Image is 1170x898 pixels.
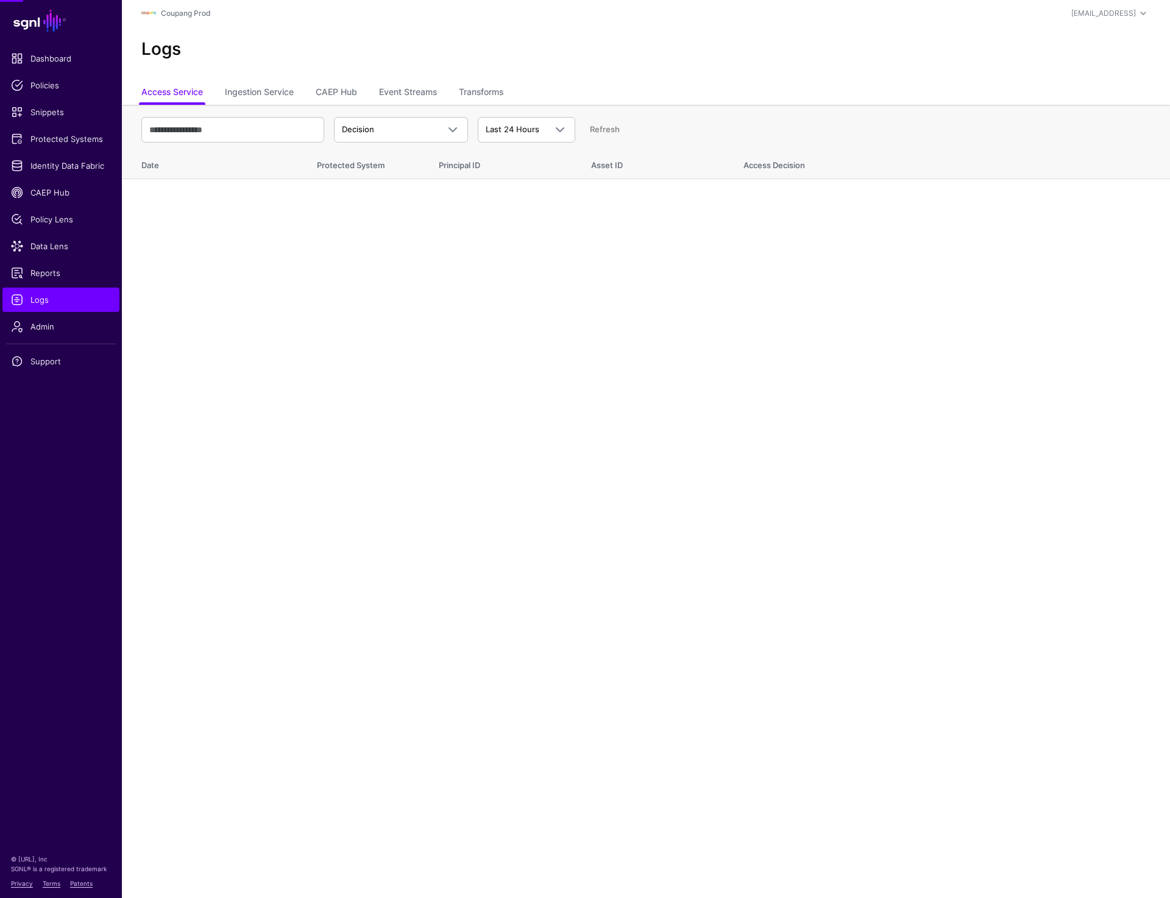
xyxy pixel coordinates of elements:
[11,133,111,145] span: Protected Systems
[11,52,111,65] span: Dashboard
[70,880,93,887] a: Patents
[11,267,111,279] span: Reports
[11,213,111,225] span: Policy Lens
[2,127,119,151] a: Protected Systems
[2,180,119,205] a: CAEP Hub
[11,186,111,199] span: CAEP Hub
[11,240,111,252] span: Data Lens
[43,880,60,887] a: Terms
[11,106,111,118] span: Snippets
[2,261,119,285] a: Reports
[11,160,111,172] span: Identity Data Fabric
[2,154,119,178] a: Identity Data Fabric
[2,100,119,124] a: Snippets
[2,234,119,258] a: Data Lens
[2,207,119,232] a: Policy Lens
[11,355,111,367] span: Support
[2,73,119,97] a: Policies
[11,294,111,306] span: Logs
[11,854,111,864] p: © [URL], Inc
[11,320,111,333] span: Admin
[7,7,115,34] a: SGNL
[11,880,33,887] a: Privacy
[11,79,111,91] span: Policies
[11,864,111,874] p: SGNL® is a registered trademark
[2,288,119,312] a: Logs
[2,46,119,71] a: Dashboard
[2,314,119,339] a: Admin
